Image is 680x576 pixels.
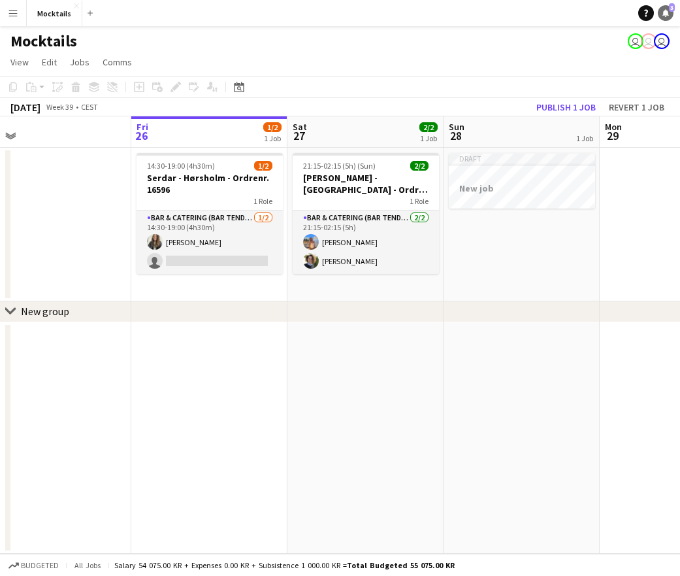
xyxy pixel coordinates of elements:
[10,56,29,68] span: View
[264,133,281,143] div: 1 Job
[669,3,675,12] span: 3
[37,54,62,71] a: Edit
[137,172,283,195] h3: Serdar - Hørsholm - Ordrenr. 16596
[654,33,670,49] app-user-avatar: Hektor Pantas
[291,128,307,143] span: 27
[114,560,455,570] div: Salary 54 075.00 KR + Expenses 0.00 KR + Subsistence 1 000.00 KR =
[147,161,215,171] span: 14:30-19:00 (4h30m)
[137,211,283,274] app-card-role: Bar & Catering (Bar Tender)1/214:30-19:00 (4h30m)[PERSON_NAME]
[253,196,272,206] span: 1 Role
[641,33,656,49] app-user-avatar: Hektor Pantas
[135,128,148,143] span: 26
[254,161,272,171] span: 1/2
[72,560,103,570] span: All jobs
[97,54,137,71] a: Comms
[410,161,429,171] span: 2/2
[447,128,464,143] span: 28
[419,122,438,132] span: 2/2
[293,211,439,274] app-card-role: Bar & Catering (Bar Tender)2/221:15-02:15 (5h)[PERSON_NAME][PERSON_NAME]
[420,133,437,143] div: 1 Job
[137,121,148,133] span: Fri
[293,121,307,133] span: Sat
[21,305,69,318] div: New group
[604,99,670,116] button: Revert 1 job
[10,31,77,51] h1: Mocktails
[42,56,57,68] span: Edit
[628,33,643,49] app-user-avatar: Emilie Bisbo
[449,182,595,194] h3: New job
[81,102,98,112] div: CEST
[21,561,59,570] span: Budgeted
[7,558,61,573] button: Budgeted
[658,5,673,21] a: 3
[531,99,601,116] button: Publish 1 job
[303,161,376,171] span: 21:15-02:15 (5h) (Sun)
[70,56,89,68] span: Jobs
[605,121,622,133] span: Mon
[449,121,464,133] span: Sun
[10,101,40,114] div: [DATE]
[263,122,282,132] span: 1/2
[449,153,595,209] app-job-card: DraftNew job
[410,196,429,206] span: 1 Role
[603,128,622,143] span: 29
[449,153,595,163] div: Draft
[137,153,283,274] app-job-card: 14:30-19:00 (4h30m)1/2Serdar - Hørsholm - Ordrenr. 165961 RoleBar & Catering (Bar Tender)1/214:30...
[5,54,34,71] a: View
[576,133,593,143] div: 1 Job
[27,1,82,26] button: Mocktails
[43,102,76,112] span: Week 39
[293,153,439,274] app-job-card: 21:15-02:15 (5h) (Sun)2/2[PERSON_NAME] - [GEOGRAPHIC_DATA] - Ordre Nr. 165281 RoleBar & Catering ...
[293,172,439,195] h3: [PERSON_NAME] - [GEOGRAPHIC_DATA] - Ordre Nr. 16528
[103,56,132,68] span: Comms
[65,54,95,71] a: Jobs
[347,560,455,570] span: Total Budgeted 55 075.00 KR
